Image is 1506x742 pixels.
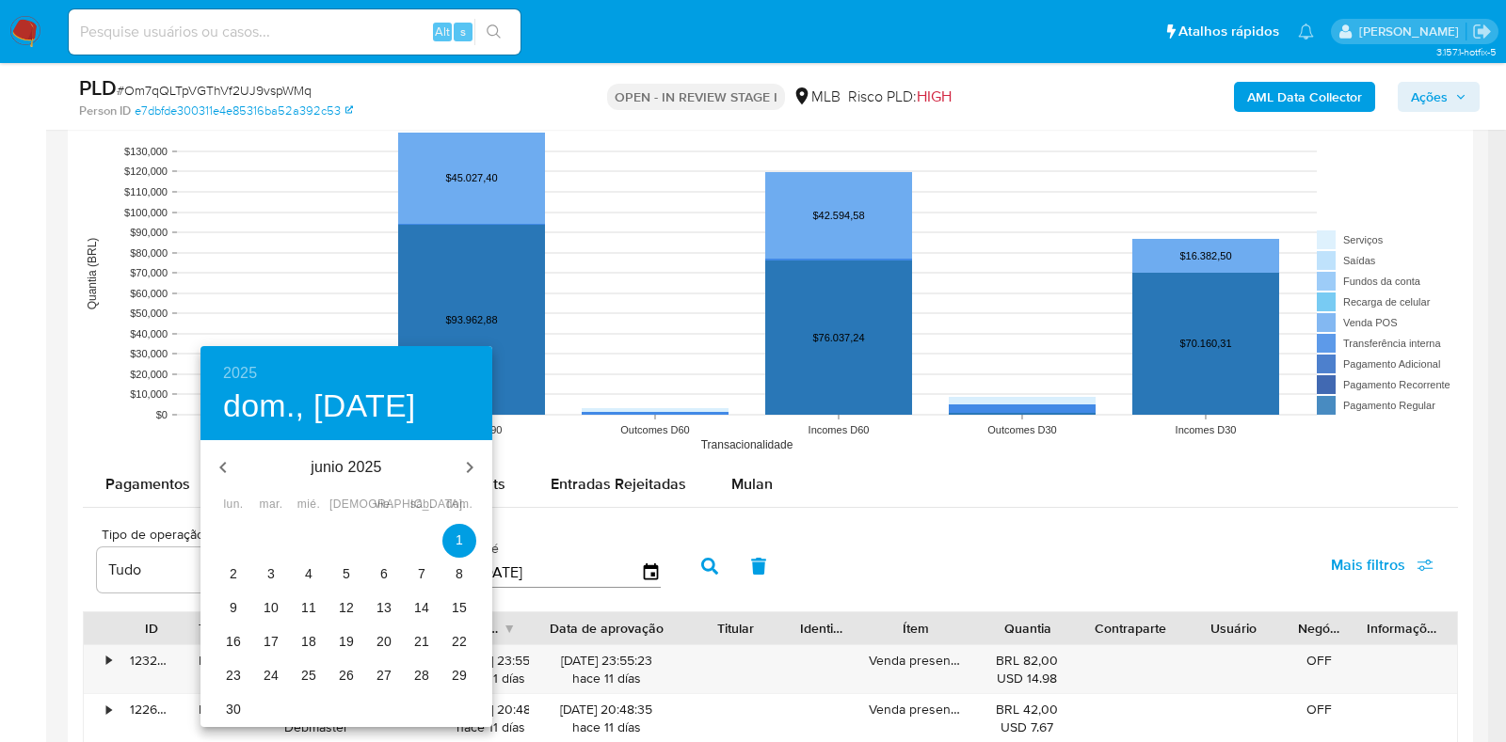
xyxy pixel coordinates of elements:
button: 2 [216,558,250,592]
p: 25 [301,666,316,685]
p: 6 [380,564,388,583]
p: 20 [376,632,392,651]
p: 15 [452,598,467,617]
p: 18 [301,632,316,651]
span: lun. [216,496,250,514]
p: 8 [456,564,463,583]
p: 9 [230,598,237,617]
p: 10 [264,598,279,617]
button: 13 [367,592,401,625]
p: 2 [230,564,237,583]
button: 16 [216,625,250,659]
button: 8 [442,558,476,592]
button: 20 [367,625,401,659]
p: 7 [418,564,425,583]
button: 5 [329,558,363,592]
p: 13 [376,598,392,617]
button: 10 [254,592,288,625]
button: 18 [292,625,326,659]
button: 22 [442,625,476,659]
span: sáb. [405,496,439,514]
p: 23 [226,666,241,685]
span: vie. [367,496,401,514]
button: 7 [405,558,439,592]
button: 3 [254,558,288,592]
p: 27 [376,666,392,685]
p: 24 [264,666,279,685]
button: 28 [405,659,439,693]
button: 2025 [223,360,257,387]
span: [DEMOGRAPHIC_DATA]. [329,496,363,514]
button: 25 [292,659,326,693]
p: 21 [414,632,429,651]
button: 6 [367,558,401,592]
button: 15 [442,592,476,625]
button: 12 [329,592,363,625]
button: 24 [254,659,288,693]
p: 14 [414,598,429,617]
p: 12 [339,598,354,617]
p: 5 [343,564,350,583]
button: 4 [292,558,326,592]
span: dom. [442,496,476,514]
p: 16 [226,632,241,651]
button: 1 [442,524,476,558]
button: 19 [329,625,363,659]
button: 26 [329,659,363,693]
span: mié. [292,496,326,514]
p: 19 [339,632,354,651]
p: 17 [264,632,279,651]
button: 9 [216,592,250,625]
button: 21 [405,625,439,659]
p: 4 [305,564,312,583]
p: 30 [226,700,241,718]
span: mar. [254,496,288,514]
p: 3 [267,564,275,583]
button: 17 [254,625,288,659]
p: 29 [452,666,467,685]
p: 28 [414,666,429,685]
button: dom., [DATE] [223,387,416,426]
p: 26 [339,666,354,685]
button: 30 [216,693,250,727]
p: junio 2025 [246,456,447,479]
button: 29 [442,659,476,693]
button: 27 [367,659,401,693]
p: 11 [301,598,316,617]
p: 1 [456,530,463,549]
button: 11 [292,592,326,625]
button: 23 [216,659,250,693]
button: 14 [405,592,439,625]
p: 22 [452,632,467,651]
